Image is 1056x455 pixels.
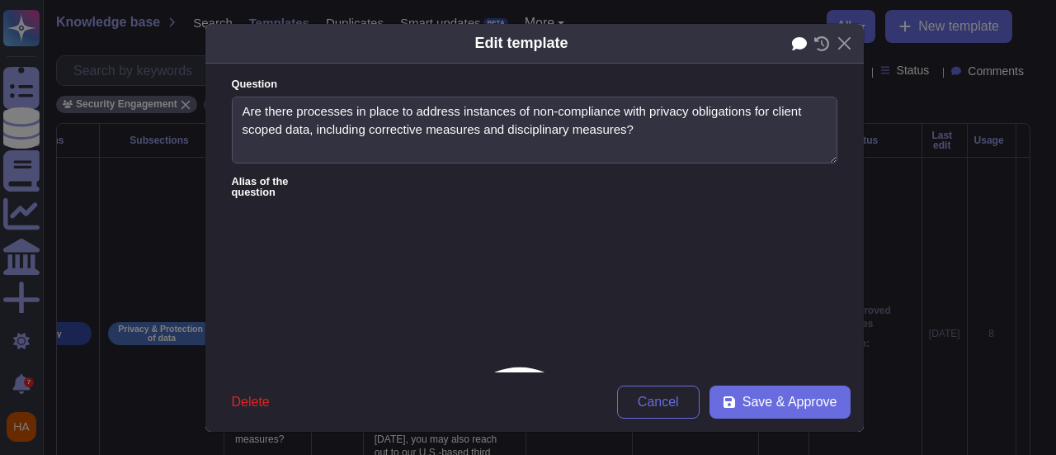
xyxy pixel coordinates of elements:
button: Save & Approve [709,386,851,419]
label: Question [232,79,837,90]
span: Cancel [638,396,679,409]
span: Save & Approve [742,396,837,409]
button: Close [832,31,857,56]
span: Delete [232,396,270,409]
textarea: Are there processes in place to address instances of non-compliance with privacy obligations for ... [232,97,837,164]
button: Delete [219,386,283,419]
button: Cancel [617,386,700,419]
div: Edit template [474,32,568,55]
